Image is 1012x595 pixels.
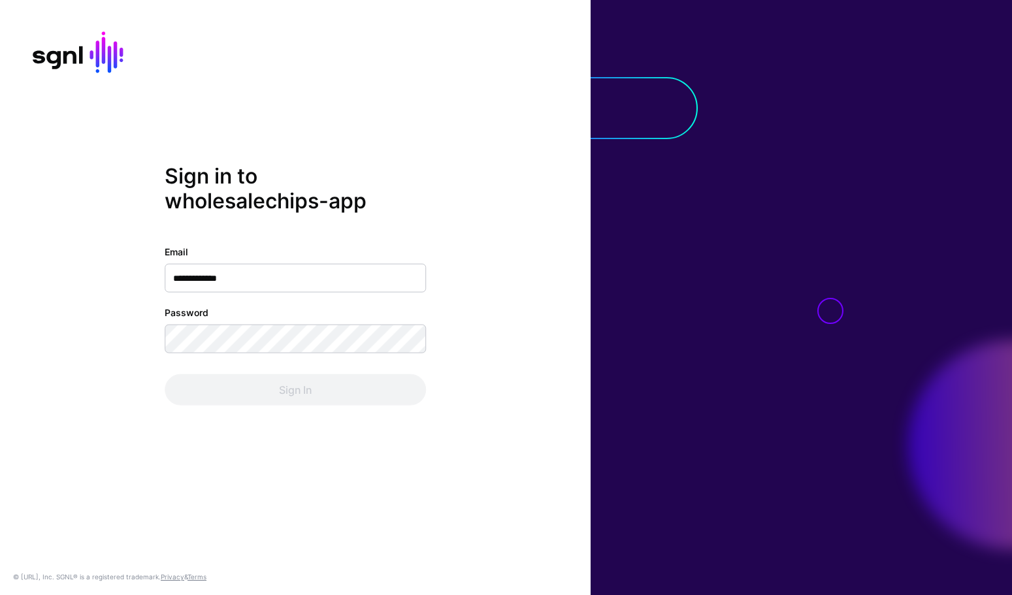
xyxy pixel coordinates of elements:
[13,571,206,582] div: © [URL], Inc. SGNL® is a registered trademark. &
[165,163,426,214] h2: Sign in to wholesalechips-app
[165,245,188,259] label: Email
[188,573,206,581] a: Terms
[161,573,184,581] a: Privacy
[165,306,208,319] label: Password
